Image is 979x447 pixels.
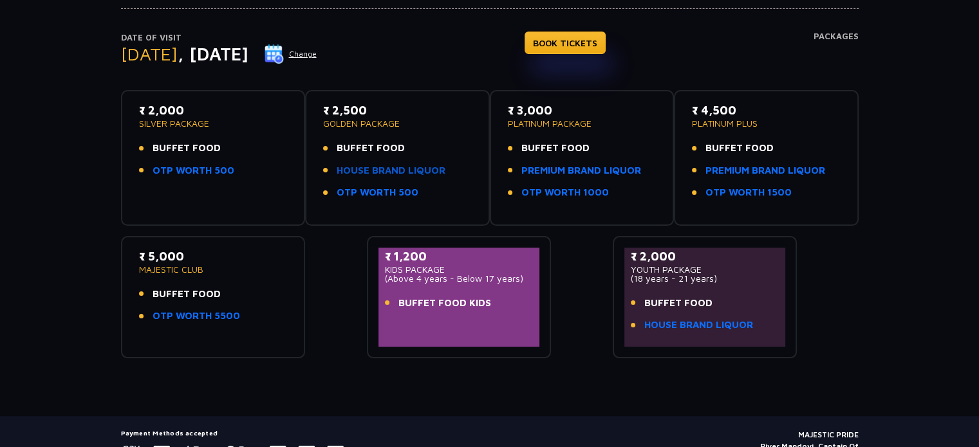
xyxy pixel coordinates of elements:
a: OTP WORTH 500 [337,185,418,200]
p: GOLDEN PACKAGE [323,119,472,128]
span: BUFFET FOOD [153,141,221,156]
a: OTP WORTH 5500 [153,309,240,324]
a: HOUSE BRAND LIQUOR [337,163,445,178]
h5: Payment Methods accepted [121,429,344,437]
p: PLATINUM PACKAGE [508,119,657,128]
p: ₹ 2,500 [323,102,472,119]
a: PREMIUM BRAND LIQUOR [521,163,641,178]
span: [DATE] [121,43,178,64]
span: BUFFET FOOD KIDS [398,296,491,311]
span: BUFFET FOOD [705,141,774,156]
a: OTP WORTH 1500 [705,185,792,200]
p: MAJESTIC CLUB [139,265,288,274]
p: Date of Visit [121,32,317,44]
p: ₹ 5,000 [139,248,288,265]
p: ₹ 1,200 [385,248,534,265]
span: BUFFET FOOD [521,141,590,156]
p: (18 years - 21 years) [631,274,779,283]
span: BUFFET FOOD [337,141,405,156]
p: ₹ 2,000 [631,248,779,265]
button: Change [264,44,317,64]
p: KIDS PACKAGE [385,265,534,274]
p: ₹ 4,500 [692,102,841,119]
a: PREMIUM BRAND LIQUOR [705,163,825,178]
p: (Above 4 years - Below 17 years) [385,274,534,283]
p: ₹ 3,000 [508,102,657,119]
a: OTP WORTH 1000 [521,185,609,200]
a: OTP WORTH 500 [153,163,234,178]
span: , [DATE] [178,43,248,64]
p: PLATINUM PLUS [692,119,841,128]
a: BOOK TICKETS [525,32,606,54]
h4: Packages [814,32,859,78]
span: BUFFET FOOD [644,296,713,311]
p: SILVER PACKAGE [139,119,288,128]
a: HOUSE BRAND LIQUOR [644,318,753,333]
span: BUFFET FOOD [153,287,221,302]
p: YOUTH PACKAGE [631,265,779,274]
p: ₹ 2,000 [139,102,288,119]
